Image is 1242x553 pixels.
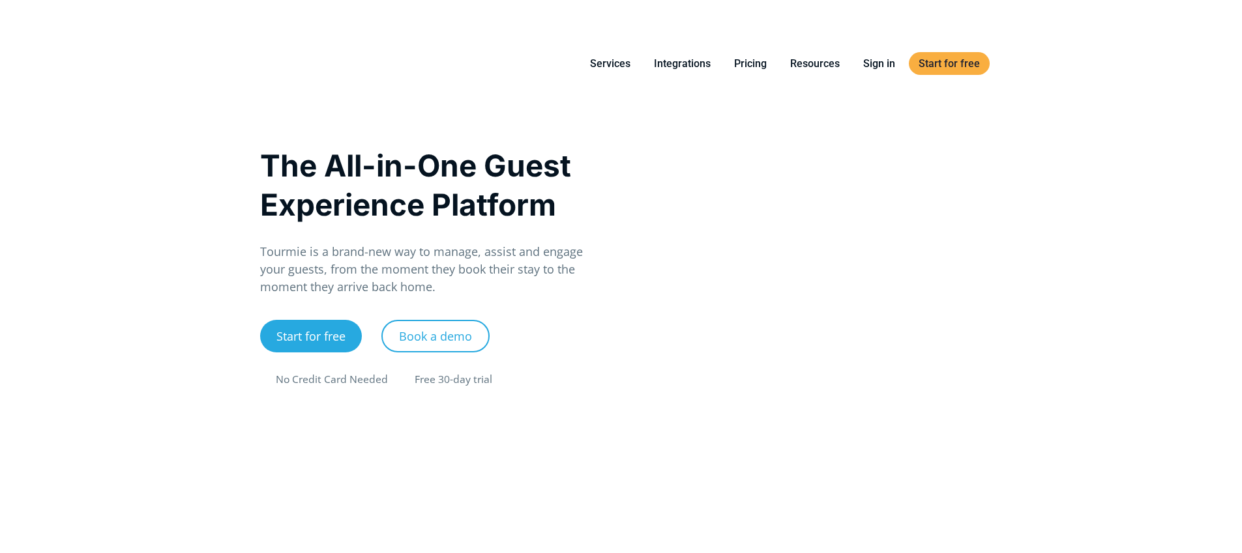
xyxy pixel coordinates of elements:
p: Tourmie is a brand-new way to manage, assist and engage your guests, from the moment they book th... [260,243,608,296]
div: No Credit Card Needed [276,372,388,388]
div: Free 30-day trial [415,372,492,388]
a: Sign in [853,55,905,72]
a: Pricing [724,55,776,72]
a: Book a demo [381,320,490,352]
h1: The All-in-One Guest Experience Platform [260,146,608,224]
a: Start for free [260,320,362,352]
a: Services [580,55,640,72]
a: Start for free [909,52,990,75]
a: Integrations [644,55,720,72]
a: Resources [780,55,850,72]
